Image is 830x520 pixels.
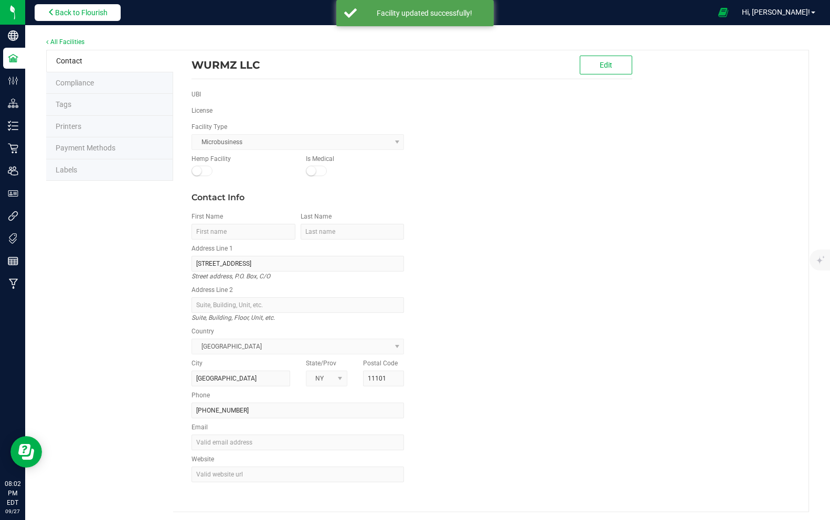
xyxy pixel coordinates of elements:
[46,38,84,46] a: All Facilities
[191,297,404,313] input: Suite, Building, Unit, etc.
[191,391,210,400] label: Phone
[191,256,404,272] input: Address
[56,122,81,131] span: Printers
[191,122,227,132] label: Facility Type
[8,143,18,154] inline-svg: Retail
[191,403,404,418] input: (123) 456-7890
[191,435,404,450] input: Valid email address
[191,154,231,164] label: Hemp Facility
[8,278,18,289] inline-svg: Manufacturing
[8,121,18,131] inline-svg: Inventory
[306,359,336,368] label: State/Prov
[363,359,398,368] label: Postal Code
[191,422,208,432] label: Email
[363,8,486,18] div: Facility updated successfully!
[191,285,233,295] label: Address Line 2
[301,212,332,221] label: Last Name
[191,57,564,73] div: WURMZ LLC
[191,359,203,368] label: City
[8,53,18,63] inline-svg: Facilities
[8,166,18,176] inline-svg: Users
[711,2,735,23] span: Open Ecommerce Menu
[301,224,405,240] input: Last name
[191,467,404,482] input: Valid website url
[191,106,212,115] label: License
[191,90,201,99] label: UBI
[8,188,18,199] inline-svg: User Roles
[56,166,77,174] span: Label Maker
[56,57,82,65] span: Contact
[306,154,334,164] label: Is Medical
[191,244,233,253] label: Address Line 1
[600,61,612,69] span: Edit
[56,144,115,152] span: Payment Methods
[10,436,42,468] iframe: Resource center
[5,507,20,515] p: 09/27
[8,75,18,86] inline-svg: Configuration
[191,454,214,464] label: Website
[191,311,275,324] i: Suite, Building, Floor, Unit, etc.
[191,270,270,283] i: Street address, P.O. Box, C/O
[8,30,18,41] inline-svg: Company
[580,56,632,74] button: Edit
[35,4,121,21] button: Back to Flourish
[8,233,18,244] inline-svg: Tags
[56,100,71,109] span: Tags
[5,479,20,507] p: 08:02 PM EDT
[56,79,94,87] span: State Registry
[191,371,290,386] input: City
[742,8,810,16] span: Hi, [PERSON_NAME]!
[8,211,18,221] inline-svg: Integrations
[8,256,18,266] inline-svg: Reports
[191,327,214,336] label: Country
[55,8,108,17] span: Back to Flourish
[8,98,18,109] inline-svg: Distribution
[191,212,223,221] label: First Name
[191,191,404,204] div: Contact Info
[191,224,295,240] input: First name
[363,371,405,386] input: Postal Code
